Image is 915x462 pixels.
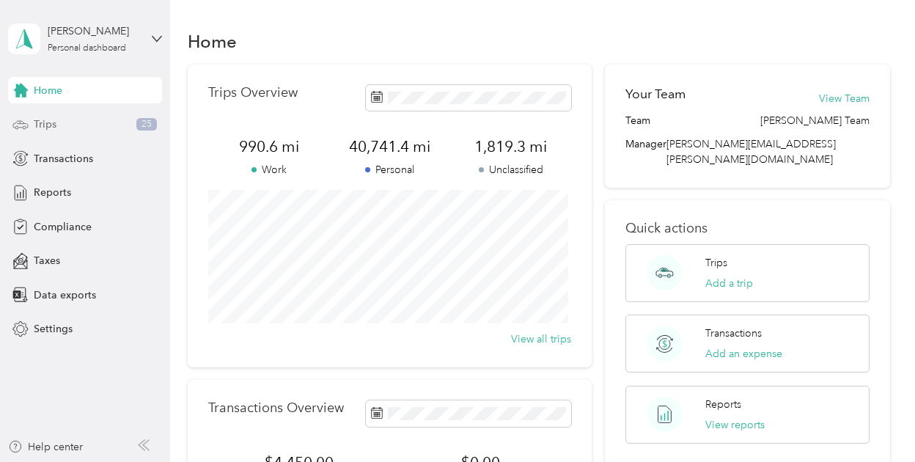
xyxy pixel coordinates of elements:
[208,136,329,157] span: 990.6 mi
[705,255,727,271] p: Trips
[450,162,571,177] p: Unclassified
[625,85,686,103] h2: Your Team
[819,91,870,106] button: View Team
[625,221,870,236] p: Quick actions
[625,136,666,167] span: Manager
[760,113,870,128] span: [PERSON_NAME] Team
[34,321,73,337] span: Settings
[705,397,741,412] p: Reports
[329,162,450,177] p: Personal
[625,113,650,128] span: Team
[8,439,83,455] button: Help center
[329,136,450,157] span: 40,741.4 mi
[34,117,56,132] span: Trips
[208,85,298,100] p: Trips Overview
[511,331,571,347] button: View all trips
[48,23,139,39] div: [PERSON_NAME]
[705,346,782,362] button: Add an expense
[450,136,571,157] span: 1,819.3 mi
[48,44,126,53] div: Personal dashboard
[705,326,762,341] p: Transactions
[208,400,344,416] p: Transactions Overview
[34,219,92,235] span: Compliance
[34,253,60,268] span: Taxes
[136,118,157,131] span: 25
[34,287,96,303] span: Data exports
[833,380,915,462] iframe: Everlance-gr Chat Button Frame
[705,417,765,433] button: View reports
[705,276,753,291] button: Add a trip
[34,151,93,166] span: Transactions
[34,83,62,98] span: Home
[34,185,71,200] span: Reports
[666,138,836,166] span: [PERSON_NAME][EMAIL_ADDRESS][PERSON_NAME][DOMAIN_NAME]
[188,34,237,49] h1: Home
[208,162,329,177] p: Work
